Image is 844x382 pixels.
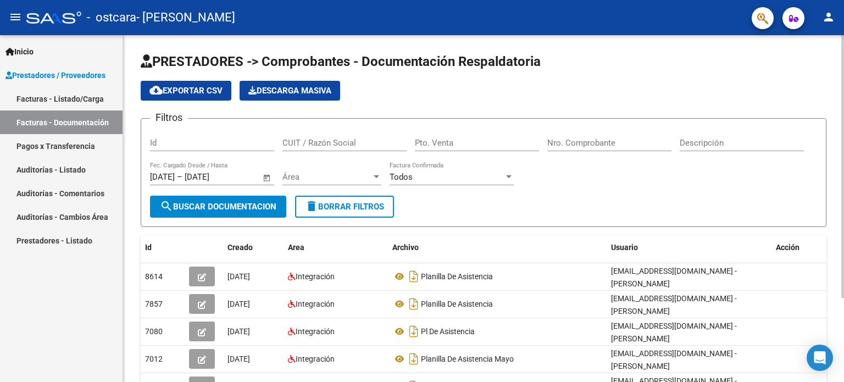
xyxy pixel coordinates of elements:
span: [DATE] [227,327,250,336]
button: Borrar Filtros [295,196,394,218]
datatable-header-cell: Usuario [607,236,771,259]
h3: Filtros [150,110,188,125]
span: [EMAIL_ADDRESS][DOMAIN_NAME] - [PERSON_NAME] [611,349,737,370]
mat-icon: search [160,200,173,213]
span: - ostcara [87,5,136,30]
span: [DATE] [227,355,250,363]
span: Creado [227,243,253,252]
datatable-header-cell: Archivo [388,236,607,259]
span: [EMAIL_ADDRESS][DOMAIN_NAME] - [PERSON_NAME] [611,267,737,288]
span: Buscar Documentacion [160,202,276,212]
span: Área [282,172,371,182]
span: Planilla De Asistencia Mayo [421,355,514,363]
span: [DATE] [227,300,250,308]
span: Exportar CSV [149,86,223,96]
mat-icon: menu [9,10,22,24]
app-download-masive: Descarga masiva de comprobantes (adjuntos) [240,81,340,101]
input: Fecha inicio [150,172,175,182]
input: Fecha fin [185,172,238,182]
i: Descargar documento [407,295,421,313]
datatable-header-cell: Area [284,236,388,259]
span: 7012 [145,355,163,363]
span: [EMAIL_ADDRESS][DOMAIN_NAME] - [PERSON_NAME] [611,294,737,315]
button: Descarga Masiva [240,81,340,101]
span: 7857 [145,300,163,308]
i: Descargar documento [407,268,421,285]
span: 8614 [145,272,163,281]
span: Acción [776,243,799,252]
span: [DATE] [227,272,250,281]
i: Descargar documento [407,350,421,368]
span: Usuario [611,243,638,252]
span: Planilla De Asistencia [421,300,493,308]
span: Id [145,243,152,252]
mat-icon: cloud_download [149,84,163,97]
i: Descargar documento [407,323,421,340]
span: Integración [296,272,335,281]
mat-icon: person [822,10,835,24]
datatable-header-cell: Id [141,236,185,259]
datatable-header-cell: Creado [223,236,284,259]
span: Integración [296,355,335,363]
span: - [PERSON_NAME] [136,5,235,30]
div: Open Intercom Messenger [807,345,833,371]
datatable-header-cell: Acción [771,236,826,259]
span: Area [288,243,304,252]
span: Inicio [5,46,34,58]
span: Archivo [392,243,419,252]
span: Borrar Filtros [305,202,384,212]
span: – [177,172,182,182]
button: Open calendar [261,171,274,184]
span: Planilla De Asistencia [421,272,493,281]
button: Buscar Documentacion [150,196,286,218]
span: Todos [390,172,413,182]
button: Exportar CSV [141,81,231,101]
span: PRESTADORES -> Comprobantes - Documentación Respaldatoria [141,54,541,69]
span: Integración [296,327,335,336]
span: Prestadores / Proveedores [5,69,105,81]
span: [EMAIL_ADDRESS][DOMAIN_NAME] - [PERSON_NAME] [611,322,737,343]
span: Pl De Asistencia [421,327,475,336]
span: 7080 [145,327,163,336]
mat-icon: delete [305,200,318,213]
span: Descarga Masiva [248,86,331,96]
span: Integración [296,300,335,308]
